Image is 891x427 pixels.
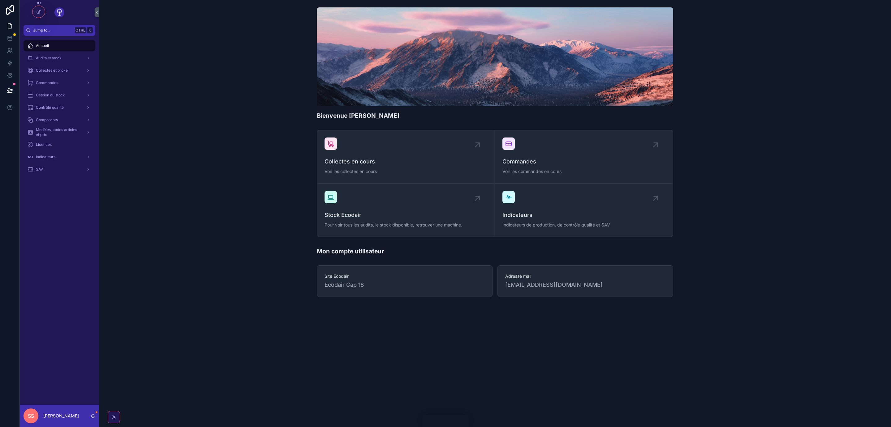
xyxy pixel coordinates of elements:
h1: Bienvenue [PERSON_NAME] [317,111,399,120]
span: SAV [36,167,43,172]
span: Stock Ecodair [325,211,487,219]
span: K [87,28,92,33]
span: Jump to... [33,28,72,33]
a: Modèles, codes articles et prix [24,127,95,138]
a: Collectes et broke [24,65,95,76]
h1: Mon compte utilisateur [317,247,384,256]
span: Indicateurs [36,154,55,159]
span: Pour voir tous les audits, le stock disponible, retrouver une machine. [325,222,487,228]
a: Stock EcodairPour voir tous les audits, le stock disponible, retrouver une machine. [317,184,495,237]
a: SAV [24,164,95,175]
a: Gestion du stock [24,90,95,101]
span: Adresse mail [505,273,665,279]
button: Jump to...CtrlK [24,25,95,36]
a: Licences [24,139,95,150]
a: CommandesVoir les commandes en cours [495,130,673,184]
a: Collectes en coursVoir les collectes en cours [317,130,495,184]
span: Site Ecodair [325,273,485,279]
p: [PERSON_NAME] [43,413,79,419]
span: Voir les collectes en cours [325,168,487,175]
span: Licences [36,142,52,147]
span: Indicateurs de production, de contrôle qualité et SAV [502,222,665,228]
span: Ctrl [75,27,86,33]
img: App logo [54,7,64,17]
a: Indicateurs [24,151,95,163]
a: Accueil [24,40,95,51]
a: Commandes [24,77,95,88]
span: Gestion du stock [36,93,65,98]
span: Commandes [502,157,665,166]
span: Composants [36,117,58,122]
a: Audits et stock [24,53,95,64]
a: IndicateursIndicateurs de production, de contrôle qualité et SAV [495,184,673,237]
span: Collectes en cours [325,157,487,166]
span: Contrôle qualité [36,105,64,110]
span: Collectes et broke [36,68,68,73]
span: [EMAIL_ADDRESS][DOMAIN_NAME] [505,281,665,289]
span: Commandes [36,80,58,85]
a: Composants [24,114,95,125]
span: Modèles, codes articles et prix [36,127,81,137]
span: Accueil [36,43,49,48]
a: Contrôle qualité [24,102,95,113]
span: SS [28,412,34,420]
span: Indicateurs [502,211,665,219]
div: scrollable content [20,36,99,183]
span: Audits et stock [36,56,62,61]
span: Ecodair Cap 18 [325,281,364,289]
span: Voir les commandes en cours [502,168,665,175]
